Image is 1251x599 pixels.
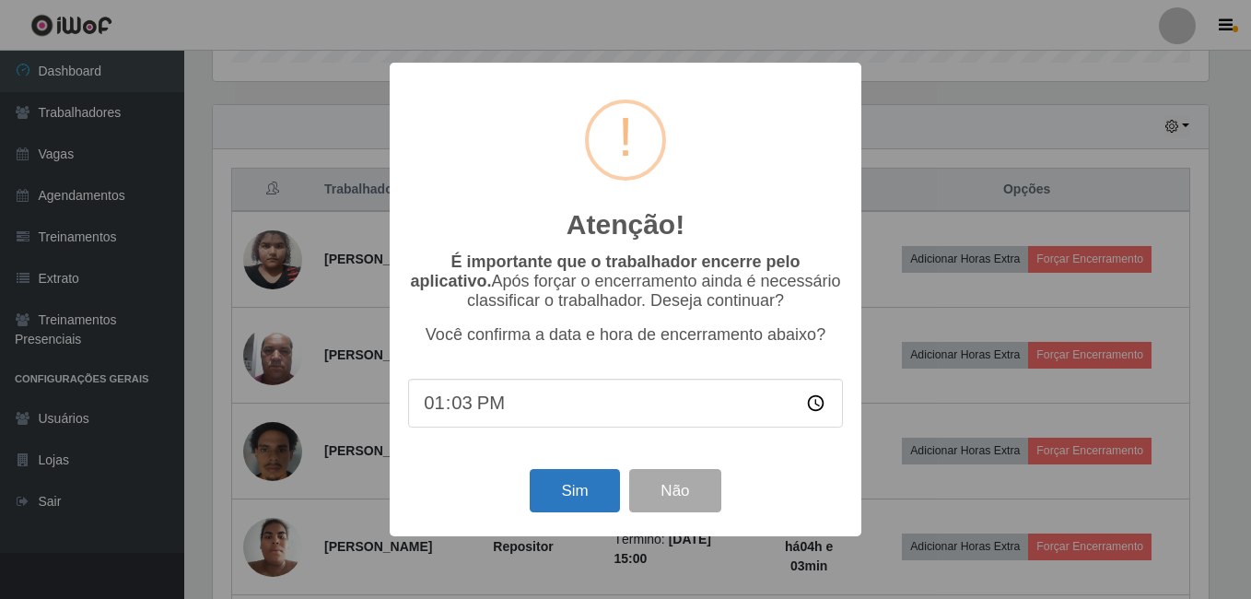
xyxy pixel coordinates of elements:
button: Sim [530,469,619,512]
p: Após forçar o encerramento ainda é necessário classificar o trabalhador. Deseja continuar? [408,253,843,311]
b: É importante que o trabalhador encerre pelo aplicativo. [410,253,800,290]
button: Não [629,469,720,512]
p: Você confirma a data e hora de encerramento abaixo? [408,325,843,345]
h2: Atenção! [567,208,684,241]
